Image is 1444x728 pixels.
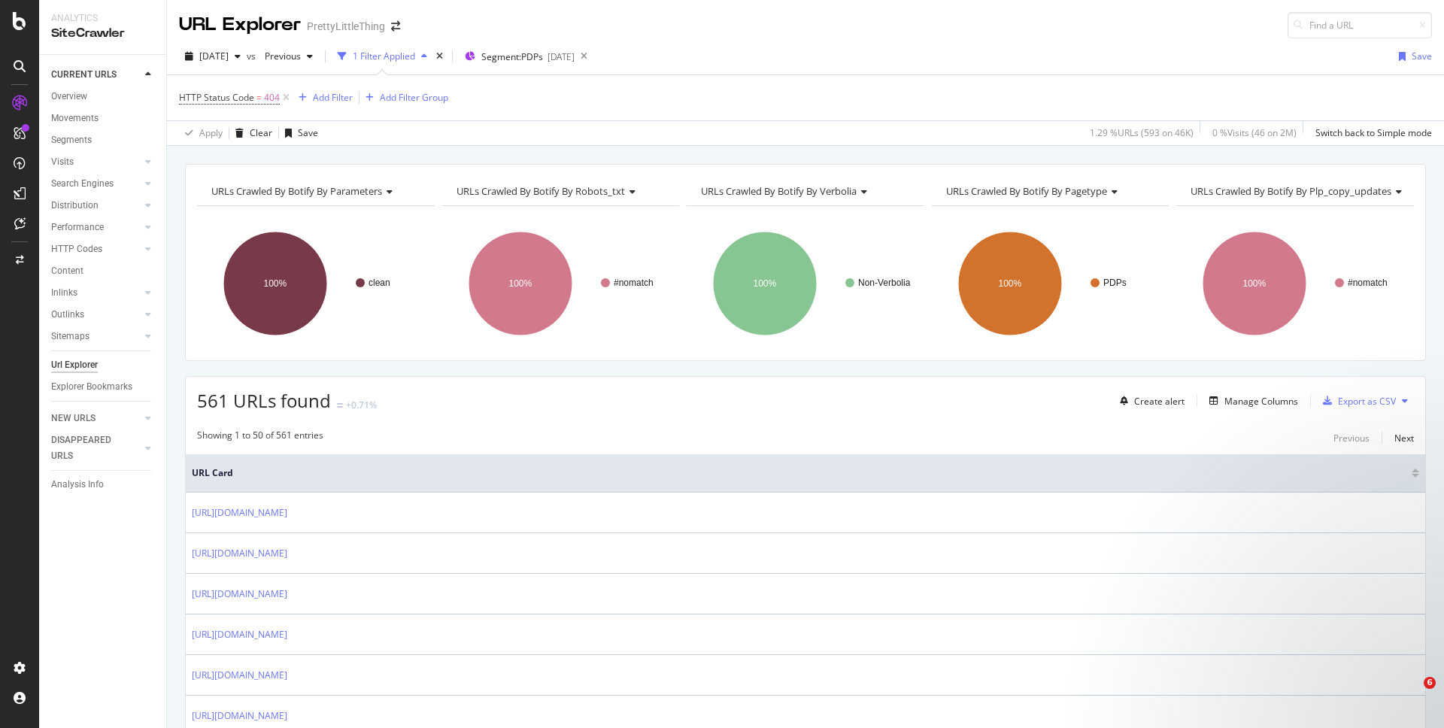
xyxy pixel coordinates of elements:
[51,220,104,235] div: Performance
[313,91,353,104] div: Add Filter
[481,50,543,63] span: Segment: PDPs
[1333,429,1370,447] button: Previous
[293,89,353,107] button: Add Filter
[51,477,104,493] div: Analysis Info
[259,44,319,68] button: Previous
[51,285,77,301] div: Inlinks
[197,388,331,413] span: 561 URLs found
[51,198,141,214] a: Distribution
[264,278,287,289] text: 100%
[433,49,446,64] div: times
[1315,126,1432,139] div: Switch back to Simple mode
[259,50,301,62] span: Previous
[1333,432,1370,444] div: Previous
[51,307,84,323] div: Outlinks
[179,91,254,104] span: HTTP Status Code
[51,263,156,279] a: Content
[1412,50,1432,62] div: Save
[51,263,83,279] div: Content
[256,91,262,104] span: =
[1348,278,1388,288] text: #nomatch
[1338,395,1396,408] div: Export as CSV
[51,379,156,395] a: Explorer Bookmarks
[51,357,156,373] a: Url Explorer
[197,218,435,349] div: A chart.
[51,220,141,235] a: Performance
[548,50,575,63] div: [DATE]
[192,708,287,723] a: [URL][DOMAIN_NAME]
[932,218,1169,349] svg: A chart.
[51,285,141,301] a: Inlinks
[51,12,154,25] div: Analytics
[51,329,141,344] a: Sitemaps
[943,179,1156,203] h4: URLs Crawled By Botify By pagetype
[391,21,400,32] div: arrow-right-arrow-left
[307,19,385,34] div: PrettyLittleThing
[1212,126,1297,139] div: 0 % Visits ( 46 on 2M )
[754,278,777,289] text: 100%
[51,67,141,83] a: CURRENT URLS
[51,132,156,148] a: Segments
[1224,395,1298,408] div: Manage Columns
[459,44,575,68] button: Segment:PDPs[DATE]
[264,87,280,108] span: 404
[1114,389,1185,413] button: Create alert
[192,668,287,683] a: [URL][DOMAIN_NAME]
[51,329,89,344] div: Sitemaps
[51,111,99,126] div: Movements
[179,12,301,38] div: URL Explorer
[51,132,92,148] div: Segments
[229,121,272,145] button: Clear
[199,50,229,62] span: 2025 Aug. 1st
[51,379,132,395] div: Explorer Bookmarks
[508,278,532,289] text: 100%
[208,179,421,203] h4: URLs Crawled By Botify By parameters
[192,546,287,561] a: [URL][DOMAIN_NAME]
[51,176,114,192] div: Search Engines
[51,477,156,493] a: Analysis Info
[1393,44,1432,68] button: Save
[442,218,680,349] svg: A chart.
[1393,677,1429,713] iframe: Intercom live chat
[332,44,433,68] button: 1 Filter Applied
[51,307,141,323] a: Outlinks
[179,44,247,68] button: [DATE]
[353,50,415,62] div: 1 Filter Applied
[247,50,259,62] span: vs
[197,429,323,447] div: Showing 1 to 50 of 561 entries
[858,278,911,288] text: Non-Verbolia
[454,179,666,203] h4: URLs Crawled By Botify By robots_txt
[192,505,287,520] a: [URL][DOMAIN_NAME]
[298,126,318,139] div: Save
[1134,395,1185,408] div: Create alert
[1103,278,1127,288] text: PDPs
[1288,12,1432,38] input: Find a URL
[359,89,448,107] button: Add Filter Group
[457,184,625,198] span: URLs Crawled By Botify By robots_txt
[192,466,1408,480] span: URL Card
[1176,218,1414,349] svg: A chart.
[51,25,154,42] div: SiteCrawler
[51,432,141,464] a: DISAPPEARED URLS
[698,179,911,203] h4: URLs Crawled By Botify By verbolia
[51,67,117,83] div: CURRENT URLS
[1317,389,1396,413] button: Export as CSV
[51,154,74,170] div: Visits
[687,218,924,349] div: A chart.
[1191,184,1391,198] span: URLs Crawled By Botify By plp_copy_updates
[51,411,141,426] a: NEW URLS
[51,111,156,126] a: Movements
[51,89,87,105] div: Overview
[1394,432,1414,444] div: Next
[51,241,102,257] div: HTTP Codes
[179,121,223,145] button: Apply
[51,154,141,170] a: Visits
[380,91,448,104] div: Add Filter Group
[1309,121,1432,145] button: Switch back to Simple mode
[51,89,156,105] a: Overview
[369,278,390,288] text: clean
[51,411,96,426] div: NEW URLS
[199,126,223,139] div: Apply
